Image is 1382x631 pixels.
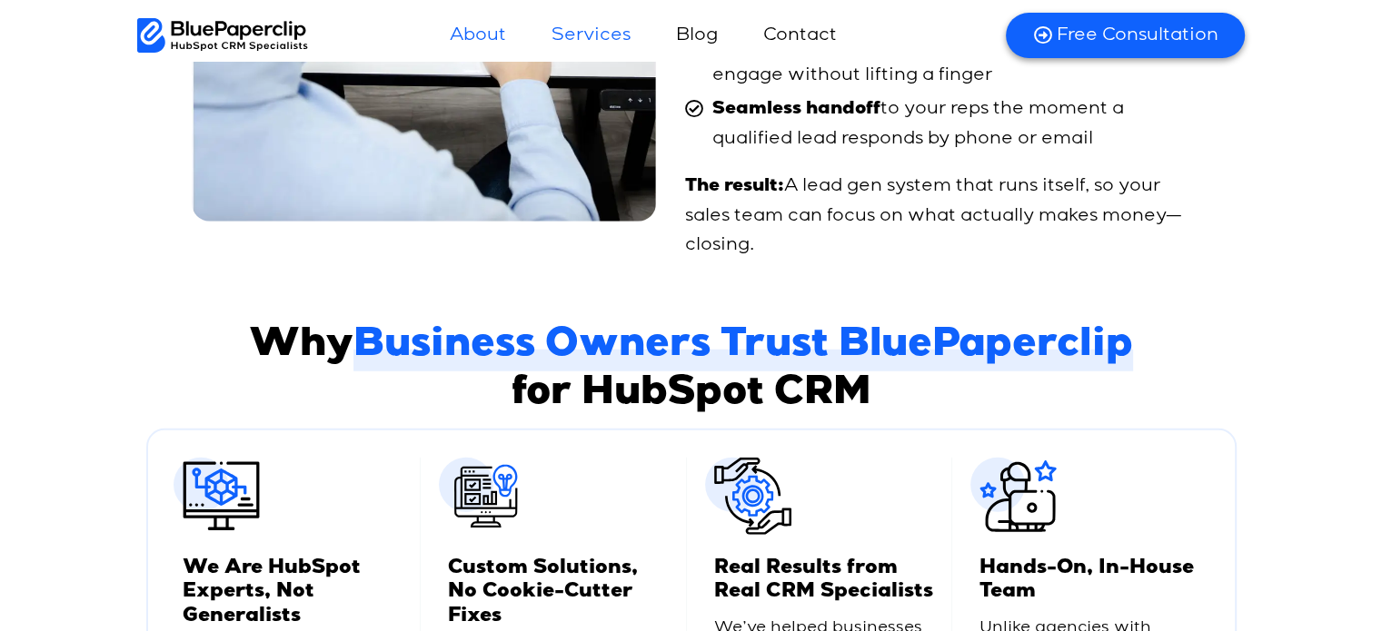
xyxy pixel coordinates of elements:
[684,172,1199,260] p: A lead gen system that runs itself, so your sales team can focus on what actually makes money—clo...
[183,559,361,627] span: We Are HubSpot Experts, Not Generalists
[353,323,1133,371] span: Business Owners Trust BluePaperclip
[658,14,736,57] a: Blog
[979,559,1194,603] span: Hands-On, In-House Team
[1056,24,1218,47] span: Free Consultation
[684,178,783,196] strong: The result:
[448,559,638,627] span: Custom Solutions, No Cookie-Cutter Fixes
[237,323,1146,419] h2: Why for HubSpot CRM
[308,14,983,57] nav: Menu
[745,14,855,57] a: Contact
[533,14,649,57] a: Services
[432,14,524,57] a: About
[714,559,933,603] span: Real Results from Real CRM Specialists
[1006,13,1245,58] a: Free Consultation
[137,18,309,53] img: BluePaperClip Logo black
[707,94,1199,153] span: to your reps the moment a qualified lead responds by phone or email
[711,101,880,119] strong: Seamless handoff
